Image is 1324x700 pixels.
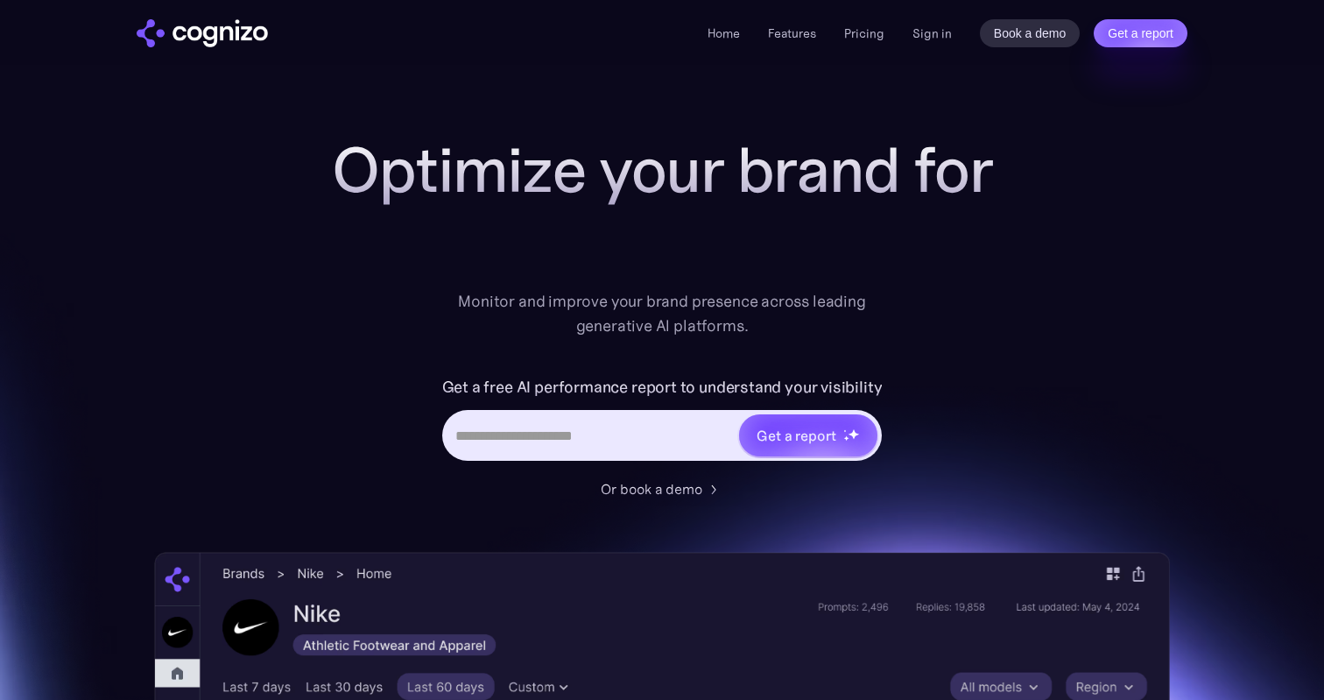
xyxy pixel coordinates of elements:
[848,428,859,440] img: star
[442,373,883,401] label: Get a free AI performance report to understand your visibility
[137,19,268,47] a: home
[843,429,846,432] img: star
[757,425,835,446] div: Get a report
[708,25,740,41] a: Home
[737,413,879,458] a: Get a reportstarstarstar
[843,435,849,442] img: star
[912,23,952,44] a: Sign in
[447,289,877,338] div: Monitor and improve your brand presence across leading generative AI platforms.
[844,25,884,41] a: Pricing
[442,373,883,470] form: Hero URL Input Form
[601,478,723,499] a: Or book a demo
[137,19,268,47] img: cognizo logo
[601,478,702,499] div: Or book a demo
[312,135,1012,205] h1: Optimize your brand for
[768,25,816,41] a: Features
[1094,19,1187,47] a: Get a report
[980,19,1081,47] a: Book a demo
